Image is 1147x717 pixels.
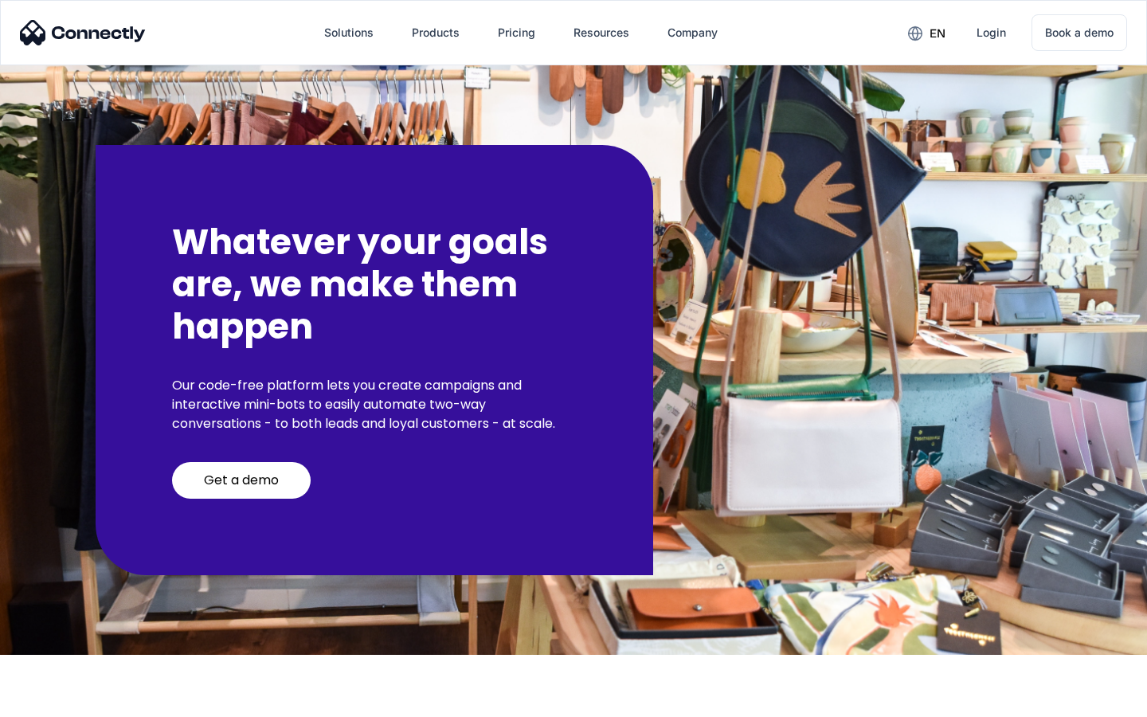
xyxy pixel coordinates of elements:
[324,22,374,44] div: Solutions
[485,14,548,52] a: Pricing
[930,22,945,45] div: en
[172,462,311,499] a: Get a demo
[498,22,535,44] div: Pricing
[667,22,718,44] div: Company
[204,472,279,488] div: Get a demo
[16,689,96,711] aside: Language selected: English
[172,376,577,433] p: Our code-free platform lets you create campaigns and interactive mini-bots to easily automate two...
[977,22,1006,44] div: Login
[1032,14,1127,51] a: Book a demo
[172,221,577,347] h2: Whatever your goals are, we make them happen
[20,20,146,45] img: Connectly Logo
[964,14,1019,52] a: Login
[412,22,460,44] div: Products
[32,689,96,711] ul: Language list
[573,22,629,44] div: Resources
